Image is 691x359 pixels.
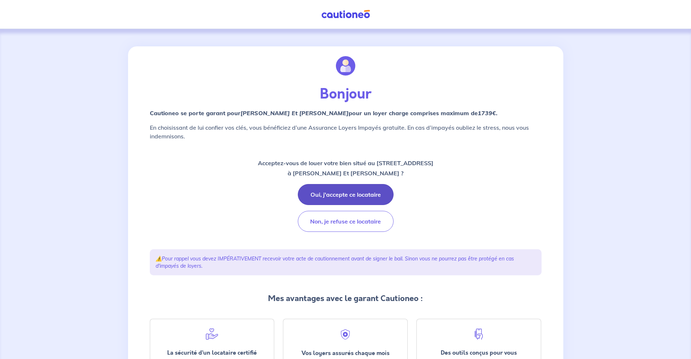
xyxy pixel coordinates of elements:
div: Des outils conçus pour vous [423,349,535,356]
strong: Cautioneo se porte garant pour pour un loyer charge comprises maximum de . [150,109,497,117]
button: Oui, j'accepte ce locataire [298,184,394,205]
img: help.svg [205,328,218,341]
p: En choisissant de lui confier vos clés, vous bénéficiez d’une Assurance Loyers Impayés gratuite. ... [150,123,542,141]
button: Non, je refuse ce locataire [298,211,394,232]
p: Acceptez-vous de louer votre bien situé au [STREET_ADDRESS] à [PERSON_NAME] Et [PERSON_NAME] ? [258,158,433,178]
div: La sécurité d’un locataire certifié [156,349,268,356]
p: Mes avantages avec le garant Cautioneo : [150,293,542,304]
img: illu_account.svg [336,56,355,76]
em: Pour rappel vous devez IMPÉRATIVEMENT recevoir votre acte de cautionnement avant de signer le bai... [156,255,514,269]
img: Cautioneo [318,10,373,19]
p: Bonjour [150,85,542,103]
p: ⚠️ [156,255,536,270]
em: [PERSON_NAME] Et [PERSON_NAME] [240,109,349,117]
em: 1739€ [478,109,496,117]
img: security.svg [339,328,352,341]
img: hand-phone-blue.svg [472,328,485,341]
div: Vos loyers assurés chaque mois [289,350,402,356]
